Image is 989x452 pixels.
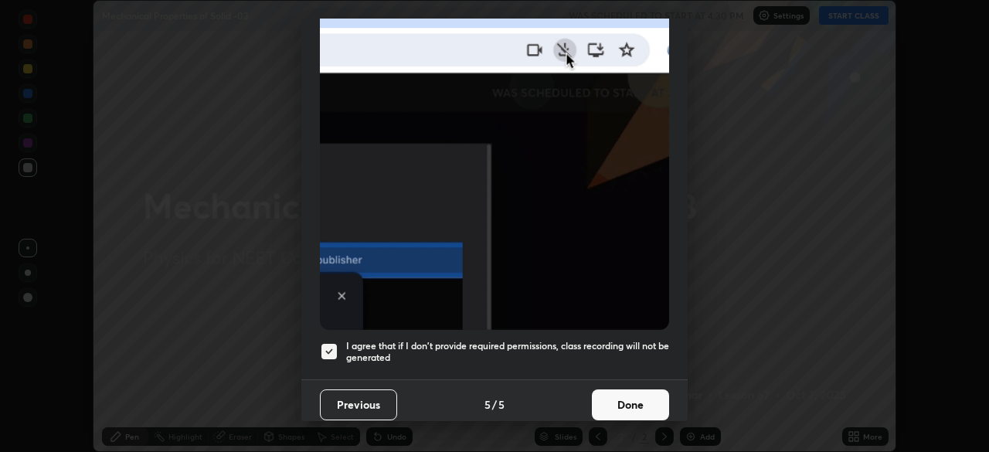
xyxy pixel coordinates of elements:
[498,396,505,413] h4: 5
[346,340,669,364] h5: I agree that if I don't provide required permissions, class recording will not be generated
[484,396,491,413] h4: 5
[492,396,497,413] h4: /
[320,389,397,420] button: Previous
[592,389,669,420] button: Done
